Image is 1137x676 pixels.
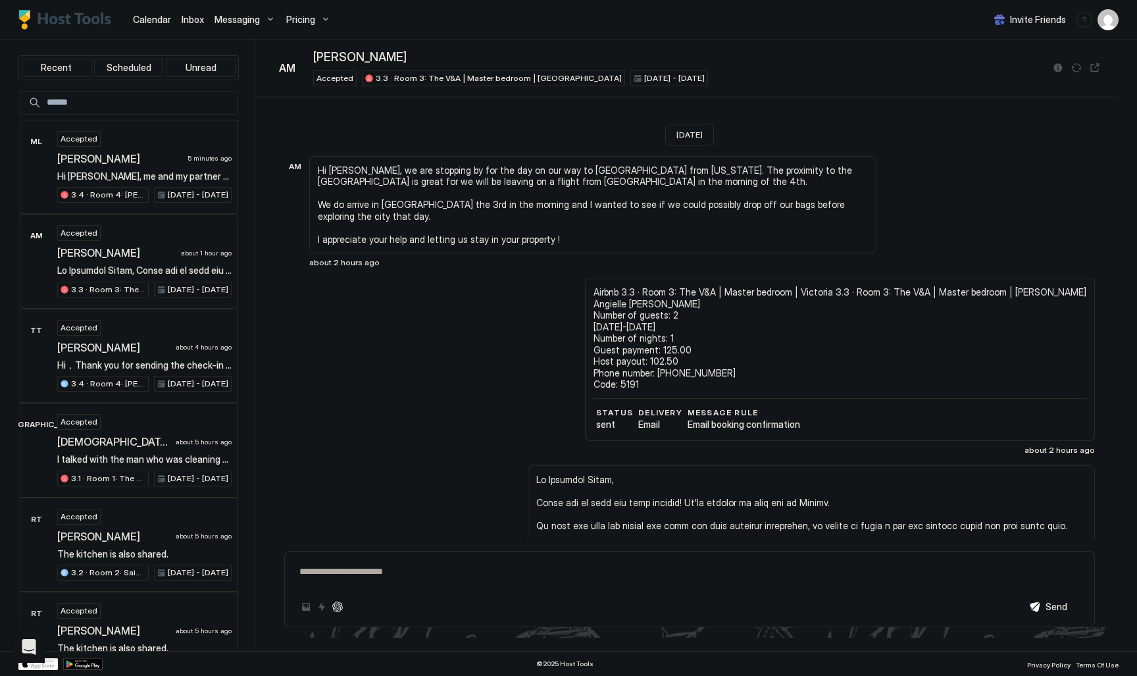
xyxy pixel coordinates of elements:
span: RT [31,513,42,525]
span: Delivery [638,407,682,419]
span: Messaging [215,14,260,26]
span: Accepted [61,322,97,334]
span: Hi，Thank you for sending the check-in information in advance! I would like to ask if it is possib... [57,359,232,371]
button: Scheduled [94,59,164,77]
a: Calendar [133,13,171,26]
span: Pricing [286,14,315,26]
span: Accepted [316,72,353,84]
span: [PERSON_NAME] [57,624,170,637]
span: about 1 hour ago [181,249,232,257]
div: tab-group [18,55,239,80]
span: [DATE] - [DATE] [168,189,228,201]
span: about 5 hours ago [176,627,232,635]
span: [PERSON_NAME] [57,246,176,259]
div: Open Intercom Messenger [13,631,45,663]
span: 3.4 · Room 4: [PERSON_NAME] Modern | Large room | [PERSON_NAME] [71,189,145,201]
span: [DATE] - [DATE] [644,72,705,84]
span: about 5 hours ago [176,532,232,540]
span: Accepted [61,416,97,428]
span: Email [638,419,682,430]
span: [PERSON_NAME] [57,530,170,543]
span: Accepted [61,227,97,239]
span: ML [30,136,42,147]
input: Input Field [41,91,237,114]
button: Reservation information [1050,60,1066,76]
span: sent [596,419,633,430]
div: Send [1046,600,1067,613]
a: App Store [18,658,58,670]
span: The kitchen is also shared. [57,548,232,560]
span: [PERSON_NAME] [57,341,170,354]
span: about 5 hours ago [176,438,232,446]
span: about 2 hours ago [309,257,380,267]
span: Airbnb 3.3 · Room 3: The V&A | Master bedroom | Victoria 3.3 · Room 3: The V&A | Master bedroom |... [594,286,1086,390]
span: Recent [41,62,72,74]
span: Terms Of Use [1076,661,1119,669]
span: [DEMOGRAPHIC_DATA] 문 [57,435,170,448]
span: [DATE] - [DATE] [168,473,228,484]
span: TT [30,325,42,336]
span: 5 minutes ago [188,154,232,163]
span: [PERSON_NAME] [57,152,182,165]
span: Accepted [61,133,97,145]
button: Sync reservation [1069,60,1084,76]
span: AM [30,230,43,242]
button: Quick reply [314,599,330,615]
a: Google Play Store [63,658,103,670]
span: RT [31,608,42,619]
span: Accepted [61,511,97,523]
span: Accepted [61,605,97,617]
button: Recent [22,59,91,77]
span: Invite Friends [1010,14,1066,26]
span: Calendar [133,14,171,25]
span: Unread [186,62,216,74]
span: 3.4 · Room 4: [PERSON_NAME] Modern | Large room | [PERSON_NAME] [71,378,145,390]
span: 3.3 · Room 3: The V&A | Master bedroom | [GEOGRAPHIC_DATA] [376,72,622,84]
a: Inbox [182,13,204,26]
button: Upload image [298,599,314,615]
span: AM [289,161,301,172]
button: Send [1015,594,1081,619]
span: Inbox [182,14,204,25]
span: status [596,407,633,419]
span: Hi [PERSON_NAME], me and my partner are ending our 3 week trip here in [GEOGRAPHIC_DATA] and we a... [57,170,232,182]
span: [DATE] [676,130,703,140]
span: [DATE] - [DATE] [168,378,228,390]
span: [PERSON_NAME] [313,50,407,65]
span: about 4 hours ago [176,343,232,351]
span: [DATE] - [DATE] [168,284,228,296]
span: I talked with the man who was cleaning downstairs. He said he can give some new towels. Thank you! [57,454,232,465]
div: menu [1076,12,1092,28]
span: [DATE] - [DATE] [168,567,228,579]
span: Email booking confirmation [688,419,800,430]
span: 3.1 · Room 1: The Regency | Ground Floor | [GEOGRAPHIC_DATA] [71,473,145,484]
span: 3.2 · Room 2: Sainsbury's | Ground Floor | [GEOGRAPHIC_DATA] [71,567,145,579]
a: Host Tools Logo [18,10,117,30]
span: Privacy Policy [1027,661,1071,669]
span: AM [279,60,295,76]
span: Scheduled [107,62,151,74]
span: The kitchen is also shared. [57,642,232,654]
span: 3.3 · Room 3: The V&A | Master bedroom | [GEOGRAPHIC_DATA] [71,284,145,296]
a: Terms Of Use [1076,657,1119,671]
a: Privacy Policy [1027,657,1071,671]
button: Unread [166,59,236,77]
span: about 2 hours ago [1024,445,1095,455]
span: Lo Ipsumdol Sitam, Conse adi el sedd eiu temp incidid! Ut'la etdolor ma aliq eni ad Minimv. Qu no... [57,265,232,276]
span: © 2025 Host Tools [536,660,594,668]
div: User profile [1098,9,1119,30]
button: Open reservation [1087,60,1103,76]
span: Message Rule [688,407,800,419]
span: Hi [PERSON_NAME], we are stopping by for the day on our way to [GEOGRAPHIC_DATA] from [US_STATE].... [318,165,868,246]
